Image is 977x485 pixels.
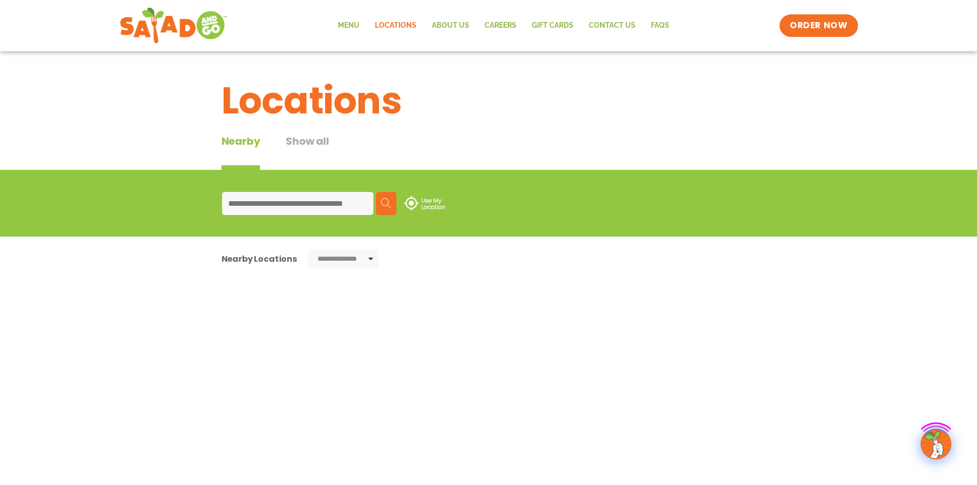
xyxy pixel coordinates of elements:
a: Contact Us [581,14,643,37]
img: new-SAG-logo-768×292 [119,5,228,46]
div: Nearby [222,133,261,170]
span: ORDER NOW [790,20,847,32]
h1: Locations [222,73,756,128]
a: ORDER NOW [780,14,858,37]
img: search.svg [381,198,391,208]
a: Careers [477,14,524,37]
nav: Menu [330,14,677,37]
div: Tabbed content [222,133,355,170]
a: Menu [330,14,367,37]
a: About Us [424,14,477,37]
a: Locations [367,14,424,37]
div: Nearby Locations [222,253,297,265]
a: GIFT CARDS [524,14,581,37]
a: FAQs [643,14,677,37]
img: use-location.svg [404,196,445,210]
button: Show all [286,133,329,170]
